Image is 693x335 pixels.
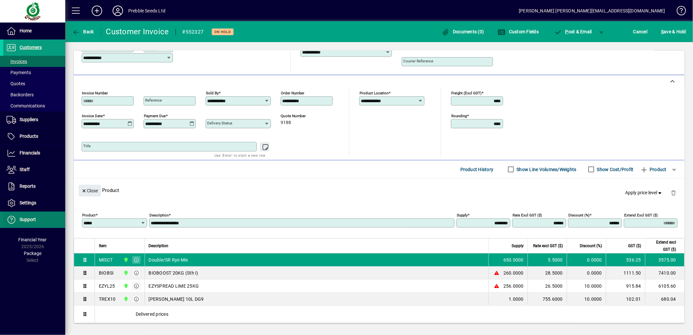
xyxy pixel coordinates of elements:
[149,242,169,249] span: Description
[606,266,645,279] td: 1111.50
[7,59,27,64] span: Invoices
[554,29,592,34] span: ost & Email
[149,257,188,263] span: Double/SR Rye Mix
[107,5,128,17] button: Profile
[661,29,664,34] span: S
[3,23,65,39] a: Home
[214,30,231,34] span: On hold
[606,279,645,293] td: 915.84
[3,78,65,89] a: Quotes
[81,185,98,196] span: Close
[498,29,539,34] span: Custom Fields
[568,213,590,217] mat-label: Discount (%)
[519,6,665,16] div: [PERSON_NAME] [PERSON_NAME][EMAIL_ADDRESS][DOMAIN_NAME]
[7,103,45,108] span: Communications
[3,145,65,161] a: Financials
[86,5,107,17] button: Add
[122,282,129,290] span: CHRISTCHURCH
[77,187,102,193] app-page-header-button: Close
[440,26,486,38] button: Documents (0)
[20,134,38,139] span: Products
[458,164,496,175] button: Product History
[551,26,595,38] button: Post & Email
[3,128,65,145] a: Products
[214,152,266,159] mat-hint: Use 'Enter' to start a new line
[628,242,641,249] span: GST ($)
[149,270,198,276] span: BIOBOOST 20KG (Sth I)
[567,266,606,279] td: 0.0000
[149,296,204,302] span: [PERSON_NAME] 10L DG9
[20,167,30,172] span: Staff
[3,100,65,111] a: Communications
[82,213,96,217] mat-label: Product
[3,162,65,178] a: Staff
[20,200,36,205] span: Settings
[3,212,65,228] a: Support
[567,253,606,266] td: 0.0000
[206,91,219,95] mat-label: Sold by
[666,190,681,196] app-page-header-button: Delete
[122,256,129,263] span: CHRISTCHURCH
[645,266,684,279] td: 7410.00
[20,117,38,122] span: Suppliers
[637,164,670,175] button: Product
[281,114,320,118] span: Quote number
[144,114,166,118] mat-label: Payment due
[3,112,65,128] a: Suppliers
[649,239,676,253] span: Extend excl GST ($)
[149,213,169,217] mat-label: Description
[24,251,41,256] span: Package
[122,295,129,303] span: CHRISTCHURCH
[79,185,101,197] button: Close
[128,6,165,16] div: Prebble Seeds Ltd
[596,166,634,173] label: Show Cost/Profit
[281,120,291,125] span: 9188
[457,213,468,217] mat-label: Supply
[3,195,65,211] a: Settings
[3,56,65,67] a: Invoices
[640,164,667,175] span: Product
[99,242,107,249] span: Item
[72,29,94,34] span: Back
[659,26,688,38] button: Save & Hold
[19,237,47,242] span: Financial Year
[7,92,34,97] span: Backorders
[82,91,108,95] mat-label: Invoice number
[20,150,40,155] span: Financials
[83,144,91,148] mat-label: Title
[7,81,25,86] span: Quotes
[451,114,467,118] mat-label: Rounding
[451,91,482,95] mat-label: Freight (excl GST)
[65,26,101,38] app-page-header-button: Back
[567,279,606,293] td: 10.0000
[145,98,162,103] mat-label: Reference
[74,178,685,202] div: Product
[532,283,563,289] div: 26.5000
[661,26,686,37] span: ave & Hold
[122,269,129,277] span: CHRISTCHURCH
[496,26,541,38] button: Custom Fields
[360,91,389,95] mat-label: Product location
[149,283,199,289] span: EZYSPREAD LIME 25KG
[645,293,684,306] td: 680.04
[625,189,663,196] span: Apply price level
[281,91,304,95] mat-label: Order number
[632,26,649,38] button: Cancel
[82,114,103,118] mat-label: Invoice date
[633,26,648,37] span: Cancel
[95,306,684,323] div: Delivered prices
[442,29,484,34] span: Documents (0)
[20,183,36,189] span: Reports
[513,213,542,217] mat-label: Rate excl GST ($)
[70,26,96,38] button: Back
[532,270,563,276] div: 28.5000
[509,296,524,302] span: 1.0000
[99,283,115,289] div: EZYL25
[533,242,563,249] span: Rate excl GST ($)
[516,166,577,173] label: Show Line Volumes/Weights
[460,164,494,175] span: Product History
[532,257,563,263] div: 5.5000
[645,279,684,293] td: 6105.60
[503,257,524,263] span: 650.0000
[3,89,65,100] a: Backorders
